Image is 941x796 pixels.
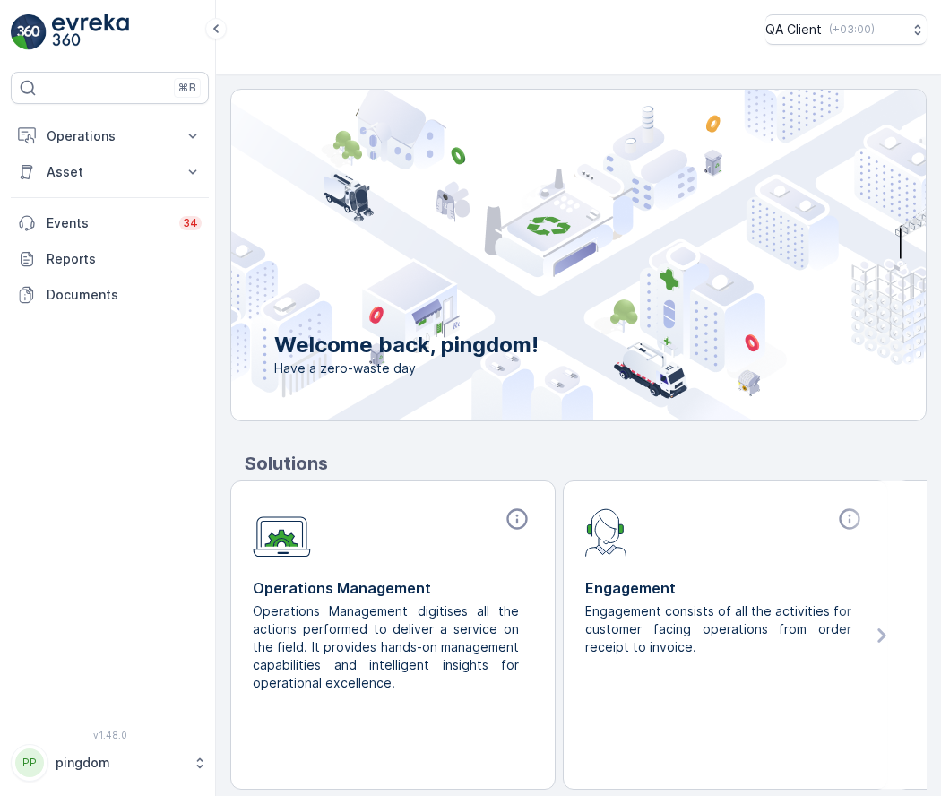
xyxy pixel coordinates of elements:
img: logo_light-DOdMpM7g.png [52,14,129,50]
a: Documents [11,277,209,313]
a: Reports [11,241,209,277]
p: Operations [47,127,173,145]
p: Events [47,214,168,232]
img: logo [11,14,47,50]
p: QA Client [765,21,822,39]
p: Engagement [585,577,866,599]
p: Engagement consists of all the activities for customer facing operations from order receipt to in... [585,602,851,656]
span: v 1.48.0 [11,730,209,740]
img: module-icon [253,506,311,558]
p: ⌘B [178,81,196,95]
p: Operations Management digitises all the actions performed to deliver a service on the field. It p... [253,602,519,692]
p: Reports [47,250,202,268]
button: QA Client(+03:00) [765,14,927,45]
p: Asset [47,163,173,181]
button: Operations [11,118,209,154]
span: Have a zero-waste day [274,359,539,377]
p: Solutions [245,450,927,477]
p: Welcome back, pingdom! [274,331,539,359]
p: Operations Management [253,577,533,599]
div: PP [15,748,44,777]
p: pingdom [56,754,184,772]
img: city illustration [151,90,926,420]
p: Documents [47,286,202,304]
p: 34 [183,216,198,230]
p: ( +03:00 ) [829,22,875,37]
button: PPpingdom [11,744,209,782]
button: Asset [11,154,209,190]
a: Events34 [11,205,209,241]
img: module-icon [585,506,627,557]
